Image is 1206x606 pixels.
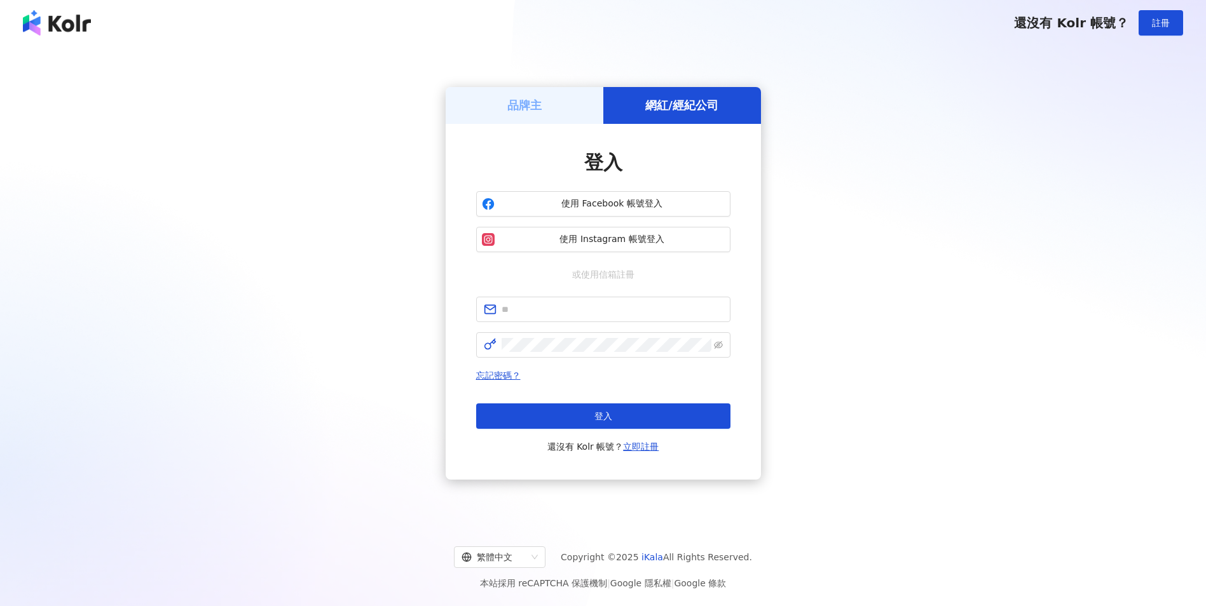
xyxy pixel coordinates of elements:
span: eye-invisible [714,340,723,349]
span: 註冊 [1152,18,1170,28]
span: | [671,578,675,588]
h5: 品牌主 [507,97,542,113]
span: 登入 [594,411,612,421]
a: Google 條款 [674,578,726,588]
span: | [607,578,610,588]
a: Google 隱私權 [610,578,671,588]
button: 登入 [476,403,730,429]
button: 使用 Facebook 帳號登入 [476,191,730,217]
span: 登入 [584,151,622,173]
span: 還沒有 Kolr 帳號？ [547,439,659,454]
img: logo [23,10,91,36]
button: 使用 Instagram 帳號登入 [476,227,730,252]
a: 立即註冊 [623,441,659,452]
span: 使用 Facebook 帳號登入 [500,198,725,210]
span: Copyright © 2025 All Rights Reserved. [561,549,752,565]
span: 本站採用 reCAPTCHA 保護機制 [480,576,726,591]
span: 還沒有 Kolr 帳號？ [1014,15,1128,30]
span: 使用 Instagram 帳號登入 [500,233,725,246]
span: 或使用信箱註冊 [563,267,643,281]
a: iKala [641,552,663,562]
h5: 網紅/經紀公司 [645,97,718,113]
a: 忘記密碼？ [476,370,521,380]
div: 繁體中文 [462,547,526,567]
button: 註冊 [1139,10,1183,36]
